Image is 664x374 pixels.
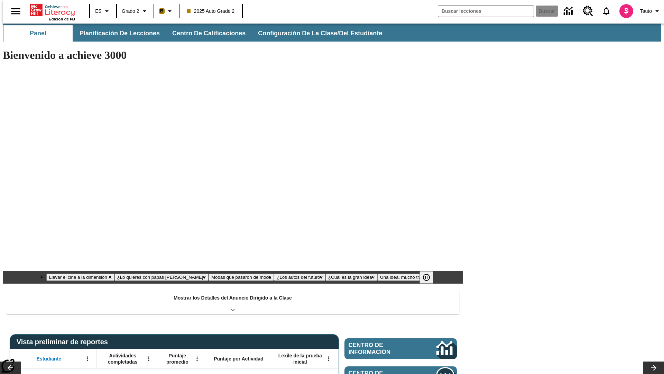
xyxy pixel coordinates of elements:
[100,353,146,365] span: Actividades completadas
[325,274,377,281] button: Diapositiva 5 ¿Cuál es la gran idea?
[92,5,114,17] button: Lenguaje: ES, Selecciona un idioma
[192,354,202,364] button: Abrir menú
[419,271,433,284] button: Pausar
[6,290,459,314] div: Mostrar los Detalles del Anuncio Dirigido a la Clase
[114,274,209,281] button: Diapositiva 2 ¿Lo quieres con papas fritas?
[3,25,388,42] div: Subbarra de navegación
[3,49,463,62] h1: Bienvenido a achieve 3000
[17,338,111,346] span: Vista preliminar de reportes
[438,6,534,17] input: Buscar campo
[643,362,664,374] button: Carrusel de lecciones, seguir
[30,2,75,21] div: Portada
[161,353,194,365] span: Puntaje promedio
[95,8,102,15] span: ES
[119,5,151,17] button: Grado: Grado 2, Elige un grado
[167,25,251,42] button: Centro de calificaciones
[349,342,413,356] span: Centro de información
[209,274,274,281] button: Diapositiva 3 Modas que pasaron de moda
[419,271,440,284] div: Pausar
[323,354,334,364] button: Abrir menú
[615,2,637,20] button: Escoja un nuevo avatar
[160,7,164,15] span: B
[560,2,579,21] a: Centro de información
[46,274,114,281] button: Diapositiva 1 Llevar el cine a la dimensión X
[640,8,652,15] span: Tauto
[597,2,615,20] a: Notificaciones
[37,356,62,362] span: Estudiante
[3,24,661,42] div: Subbarra de navegación
[82,354,93,364] button: Abrir menú
[6,1,26,21] button: Abrir el menú lateral
[122,8,139,15] span: Grado 2
[30,3,75,17] a: Portada
[252,25,388,42] button: Configuración de la clase/del estudiante
[174,294,292,302] p: Mostrar los Detalles del Anuncio Dirigido a la Clase
[156,5,177,17] button: Boost El color de la clase es anaranjado claro. Cambiar el color de la clase.
[619,4,633,18] img: avatar image
[275,353,325,365] span: Lexile de la prueba inicial
[144,354,154,364] button: Abrir menú
[187,8,235,15] span: 2025 Auto Grade 2
[274,274,325,281] button: Diapositiva 4 ¿Los autos del futuro?
[579,2,597,20] a: Centro de recursos, Se abrirá en una pestaña nueva.
[377,274,433,281] button: Diapositiva 6 Una idea, mucho trabajo
[344,338,457,359] a: Centro de información
[214,356,263,362] span: Puntaje por Actividad
[637,5,664,17] button: Perfil/Configuración
[74,25,165,42] button: Planificación de lecciones
[49,17,75,21] span: Edición de NJ
[3,25,73,42] button: Panel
